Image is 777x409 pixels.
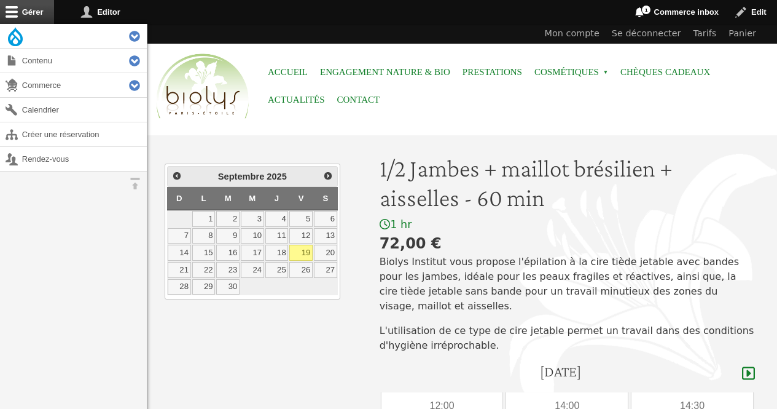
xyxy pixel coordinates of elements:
[192,211,216,227] a: 1
[216,262,240,278] a: 23
[540,363,581,381] h4: [DATE]
[380,255,755,314] p: Biolys Institut vous propose l'épilation à la cire tiède jetable avec bandes pour les jambes, idé...
[314,262,337,278] a: 27
[192,245,216,261] a: 15
[606,24,687,44] a: Se déconnecter
[172,171,182,181] span: Précédent
[168,245,191,261] a: 14
[268,58,308,86] a: Accueil
[299,194,304,203] span: Vendredi
[169,168,185,184] a: Précédent
[192,262,216,278] a: 22
[289,262,313,278] a: 26
[380,218,755,232] div: 1 hr
[216,211,240,227] a: 2
[147,24,777,129] header: Entête du site
[241,211,264,227] a: 3
[314,228,337,244] a: 13
[320,58,450,86] a: Engagement Nature & Bio
[267,172,287,181] span: 2025
[323,171,333,181] span: Suivant
[265,211,289,227] a: 4
[249,194,256,203] span: Mercredi
[319,168,335,184] a: Suivant
[289,245,313,261] a: 19
[218,172,265,181] span: Septembre
[192,228,216,244] a: 8
[380,154,755,213] h1: 1/2 Jambes + maillot brésilien + aisselles - 60 min
[268,86,325,114] a: Actualités
[265,228,289,244] a: 11
[463,58,522,86] a: Prestations
[225,194,232,203] span: Mardi
[539,24,606,44] a: Mon compte
[323,194,329,203] span: Samedi
[380,324,755,353] p: L'utilisation de ce type de cire jetable permet un travail dans des conditions d'hygiène irréproc...
[603,70,608,75] span: »
[192,279,216,295] a: 29
[337,86,380,114] a: Contact
[241,245,264,261] a: 17
[168,279,191,295] a: 28
[241,228,264,244] a: 10
[168,228,191,244] a: 7
[722,24,762,44] a: Panier
[265,262,289,278] a: 25
[176,194,182,203] span: Dimanche
[168,262,191,278] a: 21
[154,52,252,122] img: Accueil
[314,211,337,227] a: 6
[265,245,289,261] a: 18
[289,228,313,244] a: 12
[275,194,279,203] span: Jeudi
[201,194,206,203] span: Lundi
[289,211,313,227] a: 5
[314,245,337,261] a: 20
[380,232,755,255] div: 72,00 €
[216,245,240,261] a: 16
[641,5,651,15] span: 1
[534,58,608,86] span: Cosmétiques
[216,228,240,244] a: 9
[241,262,264,278] a: 24
[123,172,147,196] button: Orientation horizontale
[687,24,723,44] a: Tarifs
[216,279,240,295] a: 30
[620,58,710,86] a: Chèques cadeaux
